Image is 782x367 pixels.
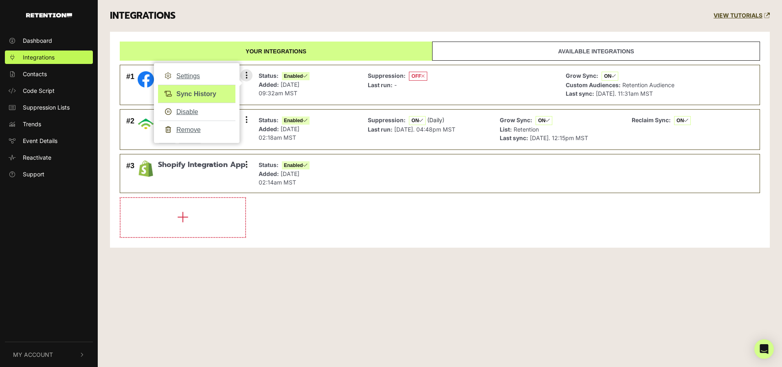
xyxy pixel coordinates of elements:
[126,116,134,143] div: #2
[259,125,279,132] strong: Added:
[5,101,93,114] a: Suppression Lists
[514,126,539,133] span: Retention
[632,116,671,123] strong: Reclaim Sync:
[530,134,588,141] span: [DATE]. 12:15pm MST
[23,170,44,178] span: Support
[622,81,674,88] span: Retention Audience
[23,153,51,162] span: Reactivate
[23,103,70,112] span: Suppression Lists
[126,71,134,99] div: #1
[259,81,299,97] span: [DATE] 09:32am MST
[368,116,406,123] strong: Suppression:
[23,120,41,128] span: Trends
[23,36,52,45] span: Dashboard
[394,81,397,88] span: -
[5,34,93,47] a: Dashboard
[5,67,93,81] a: Contacts
[282,72,310,80] span: Enabled
[138,160,154,177] img: Shopify Integration App
[500,116,532,123] strong: Grow Sync:
[23,136,57,145] span: Event Details
[754,339,774,359] div: Open Intercom Messenger
[158,103,235,121] a: Disable
[5,134,93,147] a: Event Details
[158,160,246,169] span: Shopify Integration App
[158,67,235,85] a: Settings
[23,53,55,62] span: Integrations
[126,160,134,187] div: #3
[259,81,279,88] strong: Added:
[26,13,72,18] img: Retention.com
[368,126,393,133] strong: Last run:
[394,126,455,133] span: [DATE]. 04:48pm MST
[409,116,426,125] span: ON
[282,161,310,169] span: Enabled
[596,90,653,97] span: [DATE]. 11:31am MST
[138,116,154,132] img: Klaviyo
[500,126,512,133] strong: List:
[368,72,406,79] strong: Suppression:
[427,116,444,123] span: (Daily)
[5,151,93,164] a: Reactivate
[259,116,279,123] strong: Status:
[566,72,598,79] strong: Grow Sync:
[259,170,299,186] span: [DATE] 02:14am MST
[13,350,53,359] span: My Account
[5,342,93,367] button: My Account
[714,12,770,19] a: VIEW TUTORIALS
[23,86,55,95] span: Code Script
[282,116,310,125] span: Enabled
[5,51,93,64] a: Integrations
[674,116,691,125] span: ON
[409,72,427,81] span: OFF
[566,90,594,97] strong: Last sync:
[566,81,621,88] strong: Custom Audiences:
[602,72,618,81] span: ON
[158,121,235,139] a: Remove
[259,72,279,79] strong: Status:
[536,116,552,125] span: ON
[259,161,279,168] strong: Status:
[158,85,235,103] a: Sync History
[5,84,93,97] a: Code Script
[120,42,432,61] a: Your integrations
[368,81,393,88] strong: Last run:
[5,167,93,181] a: Support
[23,70,47,78] span: Contacts
[5,117,93,131] a: Trends
[138,71,154,88] img: Facebook
[432,42,760,61] a: Available integrations
[259,170,279,177] strong: Added:
[500,134,528,141] strong: Last sync:
[110,10,176,22] h3: INTEGRATIONS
